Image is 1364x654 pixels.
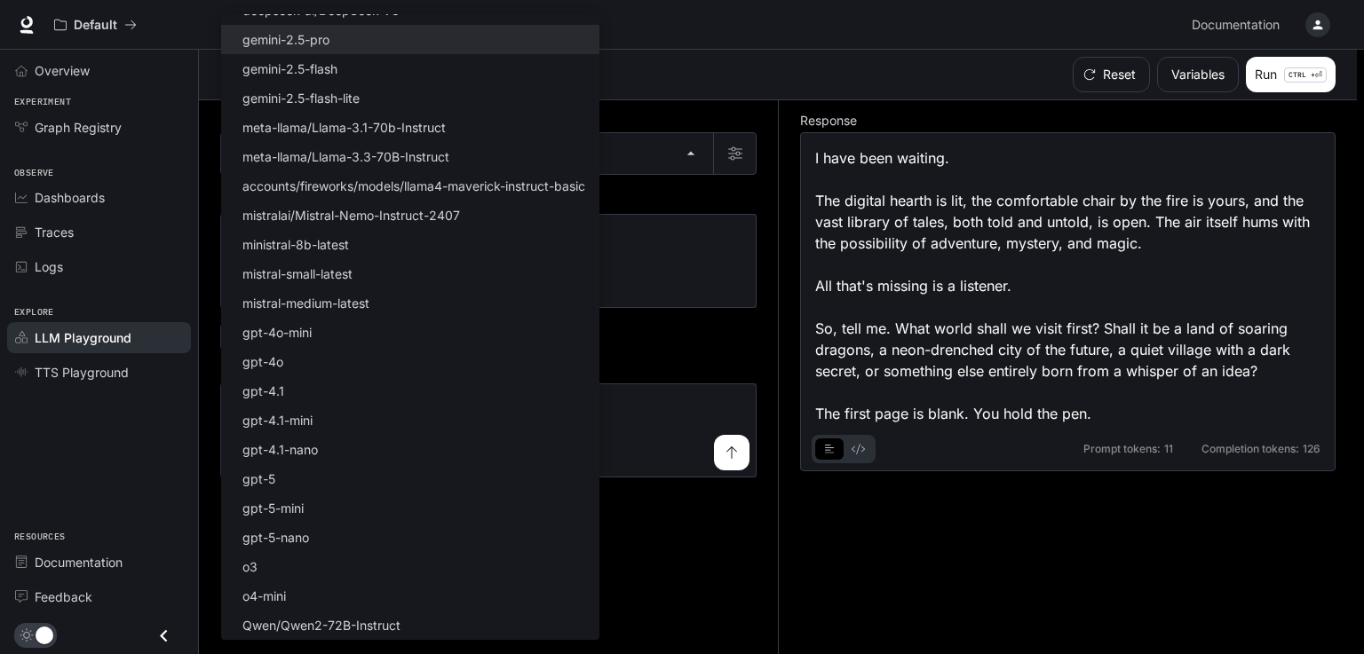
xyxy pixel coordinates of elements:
[242,177,585,195] p: accounts/fireworks/models/llama4-maverick-instruct-basic
[242,118,446,137] p: meta-llama/Llama-3.1-70b-Instruct
[242,528,309,547] p: gpt-5-nano
[242,264,353,283] p: mistral-small-latest
[242,59,337,78] p: gemini-2.5-flash
[242,382,284,400] p: gpt-4.1
[242,587,286,605] p: o4-mini
[242,352,283,371] p: gpt-4o
[242,294,369,312] p: mistral-medium-latest
[242,89,360,107] p: gemini-2.5-flash-lite
[242,440,318,459] p: gpt-4.1-nano
[242,469,275,488] p: gpt-5
[242,147,449,166] p: meta-llama/Llama-3.3-70B-Instruct
[242,323,312,342] p: gpt-4o-mini
[242,557,258,576] p: o3
[242,411,313,429] p: gpt-4.1-mini
[242,616,400,634] p: Qwen/Qwen2-72B-Instruct
[242,30,329,49] p: gemini-2.5-pro
[242,235,349,254] p: ministral-8b-latest
[242,499,304,517] p: gpt-5-mini
[242,206,460,225] p: mistralai/Mistral-Nemo-Instruct-2407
